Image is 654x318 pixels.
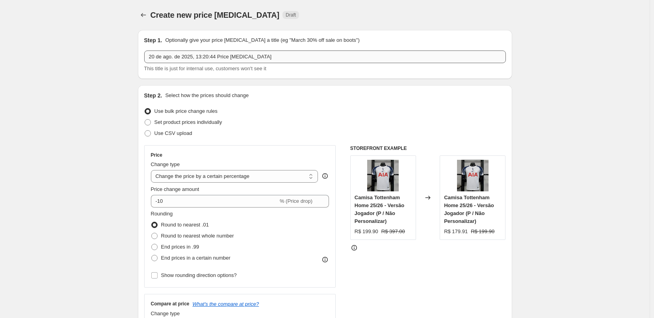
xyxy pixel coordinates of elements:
[367,160,399,191] img: rn-image_picker_lib_temp_f937b835-6c00-47bc-a3c6-2db840713a46_80x.jpg
[193,301,259,307] button: What's the compare at price?
[355,195,404,224] span: Camisa Tottenham Home 25/26 - Versão Jogador (P / Não Personalizar)
[165,36,359,44] p: Optionally give your price [MEDICAL_DATA] a title (eg "March 30% off sale on boots")
[350,145,506,152] h6: STOREFRONT EXAMPLE
[151,186,199,192] span: Price change amount
[144,36,162,44] h2: Step 1.
[165,92,249,99] p: Select how the prices should change
[144,92,162,99] h2: Step 2.
[286,12,296,18] span: Draft
[154,130,192,136] span: Use CSV upload
[321,172,329,180] div: help
[151,301,190,307] h3: Compare at price
[444,228,468,236] div: R$ 179.91
[154,119,222,125] span: Set product prices individually
[381,228,405,236] strike: R$ 397.00
[444,195,494,224] span: Camisa Tottenham Home 25/26 - Versão Jogador (P / Não Personalizar)
[471,228,494,236] strike: R$ 199.90
[161,233,234,239] span: Round to nearest whole number
[151,311,180,316] span: Change type
[144,65,266,71] span: This title is just for internal use, customers won't see it
[457,160,489,191] img: rn-image_picker_lib_temp_f937b835-6c00-47bc-a3c6-2db840713a46_80x.jpg
[161,255,230,261] span: End prices in a certain number
[151,211,173,217] span: Rounding
[151,161,180,167] span: Change type
[161,272,237,278] span: Show rounding direction options?
[161,244,199,250] span: End prices in .99
[150,11,280,19] span: Create new price [MEDICAL_DATA]
[144,51,506,63] input: 30% off holiday sale
[154,108,217,114] span: Use bulk price change rules
[161,222,209,228] span: Round to nearest .01
[280,198,312,204] span: % (Price drop)
[355,228,378,236] div: R$ 199.90
[138,9,149,21] button: Price change jobs
[151,195,278,208] input: -15
[151,152,162,158] h3: Price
